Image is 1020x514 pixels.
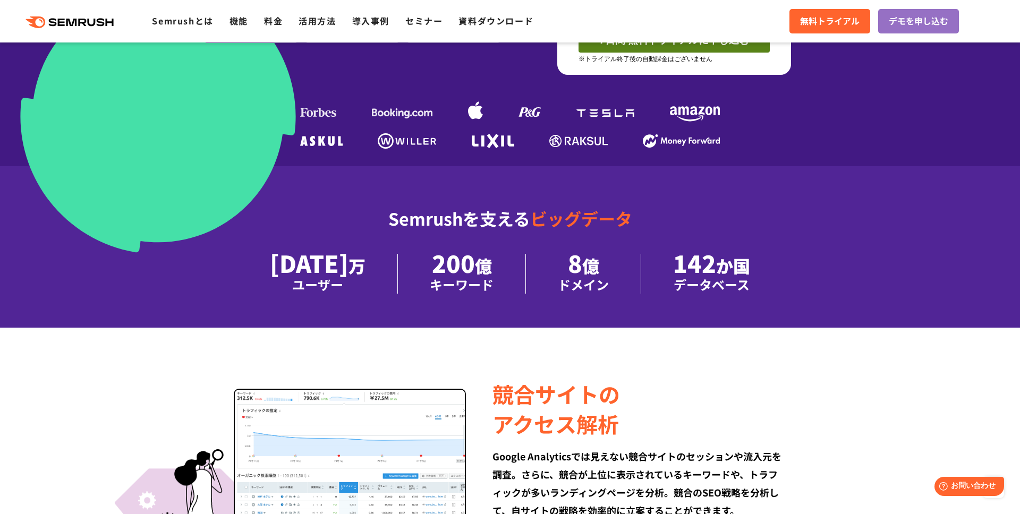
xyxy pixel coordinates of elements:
[673,275,750,294] div: データベース
[352,14,389,27] a: 導入事例
[492,379,786,439] div: 競合サイトの アクセス解析
[641,254,782,294] li: 142
[299,14,336,27] a: 活用方法
[800,14,860,28] span: 無料トライアル
[205,200,815,254] div: Semrushを支える
[889,14,948,28] span: デモを申し込む
[405,14,443,27] a: セミナー
[579,55,712,62] small: ※トライアル終了後の自動課金はございません
[530,206,632,230] span: ビッグデータ
[558,275,609,294] div: ドメイン
[475,253,492,278] span: 億
[264,14,283,27] a: 料金
[789,9,870,33] a: 無料トライアル
[398,254,526,294] li: 200
[430,275,494,294] div: キーワード
[458,14,533,27] a: 資料ダウンロード
[716,253,750,278] span: か国
[526,254,641,294] li: 8
[925,473,1008,502] iframe: Help widget launcher
[152,14,213,27] a: Semrushとは
[229,14,248,27] a: 機能
[582,253,599,278] span: 億
[878,9,959,33] a: デモを申し込む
